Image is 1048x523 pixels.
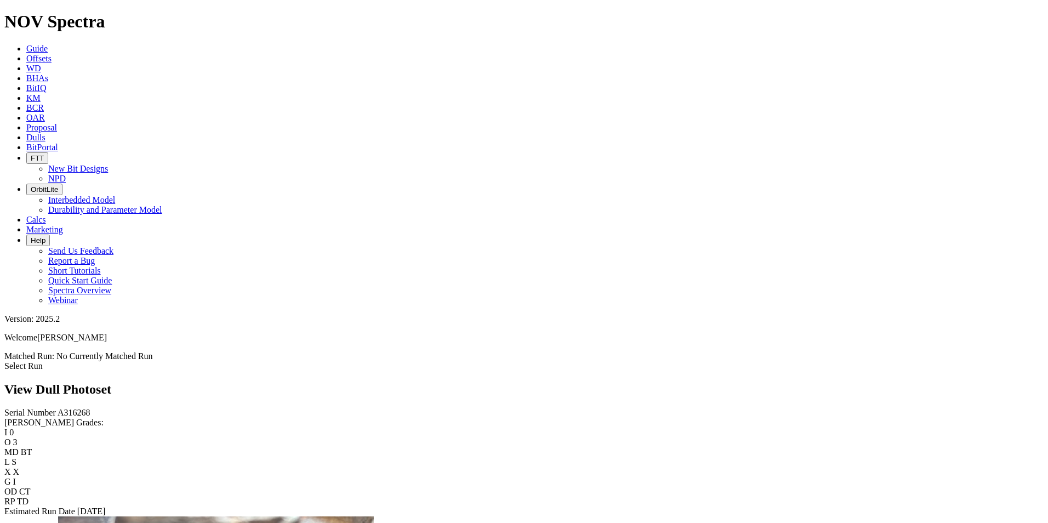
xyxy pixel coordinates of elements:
a: Interbedded Model [48,195,115,204]
a: Guide [26,44,48,53]
a: Report a Bug [48,256,95,265]
a: Dulls [26,133,45,142]
a: NPD [48,174,66,183]
label: RP [4,497,15,506]
a: Spectra Overview [48,286,111,295]
label: MD [4,447,19,457]
span: OrbitLite [31,185,58,194]
a: BitIQ [26,83,46,93]
span: [PERSON_NAME] [37,333,107,342]
button: Help [26,235,50,246]
span: A316268 [58,408,90,417]
span: Matched Run: [4,351,54,361]
a: Offsets [26,54,52,63]
label: X [4,467,11,476]
label: Serial Number [4,408,56,417]
a: Select Run [4,361,43,371]
a: Proposal [26,123,57,132]
span: 3 [13,437,18,447]
span: BT [21,447,32,457]
div: Version: 2025.2 [4,314,1044,324]
span: FTT [31,154,44,162]
span: No Currently Matched Run [56,351,153,361]
span: [DATE] [77,507,106,516]
label: L [4,457,9,467]
label: OD [4,487,17,496]
button: FTT [26,152,48,164]
a: Calcs [26,215,46,224]
p: Welcome [4,333,1044,343]
a: New Bit Designs [48,164,108,173]
span: Help [31,236,45,245]
span: I [13,477,16,486]
a: BitPortal [26,143,58,152]
a: Marketing [26,225,63,234]
span: S [12,457,16,467]
label: Estimated Run Date [4,507,75,516]
h2: View Dull Photoset [4,382,1044,397]
a: WD [26,64,41,73]
span: X [13,467,20,476]
label: I [4,428,7,437]
div: [PERSON_NAME] Grades: [4,418,1044,428]
span: 0 [9,428,14,437]
a: KM [26,93,41,103]
span: TD [17,497,29,506]
h1: NOV Spectra [4,12,1044,32]
span: CT [19,487,30,496]
a: Send Us Feedback [48,246,113,255]
a: OAR [26,113,45,122]
a: BHAs [26,73,48,83]
a: Quick Start Guide [48,276,112,285]
a: Short Tutorials [48,266,101,275]
a: Webinar [48,295,78,305]
label: O [4,437,11,447]
a: BCR [26,103,44,112]
label: G [4,477,11,486]
button: OrbitLite [26,184,62,195]
a: Durability and Parameter Model [48,205,162,214]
